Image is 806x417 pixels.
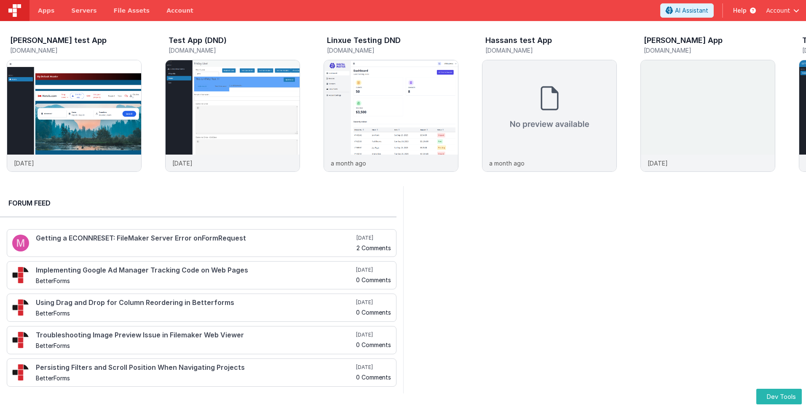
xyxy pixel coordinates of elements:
[172,159,193,168] p: [DATE]
[8,198,388,208] h2: Forum Feed
[12,331,29,348] img: 295_2.png
[36,299,354,307] h4: Using Drag and Drop for Column Reordering in Betterforms
[36,310,354,316] h5: BetterForms
[10,36,107,45] h3: [PERSON_NAME] test App
[36,331,354,339] h4: Troubleshooting Image Preview Issue in Filemaker Web Viewer
[356,235,391,241] h5: [DATE]
[356,331,391,338] h5: [DATE]
[71,6,96,15] span: Servers
[485,36,552,45] h3: Hassans test App
[12,364,29,381] img: 295_2.png
[36,364,354,372] h4: Persisting Filters and Scroll Position When Navigating Projects
[7,326,396,354] a: Troubleshooting Image Preview Issue in Filemaker Web Viewer BetterForms [DATE] 0 Comments
[356,309,391,315] h5: 0 Comments
[489,159,525,168] p: a month ago
[12,267,29,283] img: 295_2.png
[356,342,391,348] h5: 0 Comments
[12,299,29,316] img: 295_2.png
[7,358,396,387] a: Persisting Filters and Scroll Position When Navigating Projects BetterForms [DATE] 0 Comments
[327,36,401,45] h3: Linxue Testing DND
[356,374,391,380] h5: 0 Comments
[648,159,668,168] p: [DATE]
[485,47,617,53] h5: [DOMAIN_NAME]
[38,6,54,15] span: Apps
[36,375,354,381] h5: BetterForms
[675,6,708,15] span: AI Assistant
[766,6,790,15] span: Account
[356,299,391,306] h5: [DATE]
[169,47,300,53] h5: [DOMAIN_NAME]
[7,229,396,257] a: Getting a ECONNRESET: FileMaker Server Error onFormRequest [DATE] 2 Comments
[36,235,355,242] h4: Getting a ECONNRESET: FileMaker Server Error onFormRequest
[12,235,29,251] img: 100.png
[36,278,354,284] h5: BetterForms
[356,364,391,371] h5: [DATE]
[327,47,458,53] h5: [DOMAIN_NAME]
[169,36,227,45] h3: Test App (DND)
[331,159,366,168] p: a month ago
[36,267,354,274] h4: Implementing Google Ad Manager Tracking Code on Web Pages
[7,261,396,289] a: Implementing Google Ad Manager Tracking Code on Web Pages BetterForms [DATE] 0 Comments
[644,47,775,53] h5: [DOMAIN_NAME]
[356,245,391,251] h5: 2 Comments
[756,389,802,404] button: Dev Tools
[356,277,391,283] h5: 0 Comments
[7,294,396,322] a: Using Drag and Drop for Column Reordering in Betterforms BetterForms [DATE] 0 Comments
[10,47,142,53] h5: [DOMAIN_NAME]
[733,6,747,15] span: Help
[36,342,354,349] h5: BetterForms
[356,267,391,273] h5: [DATE]
[114,6,150,15] span: File Assets
[644,36,723,45] h3: [PERSON_NAME] App
[660,3,714,18] button: AI Assistant
[766,6,799,15] button: Account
